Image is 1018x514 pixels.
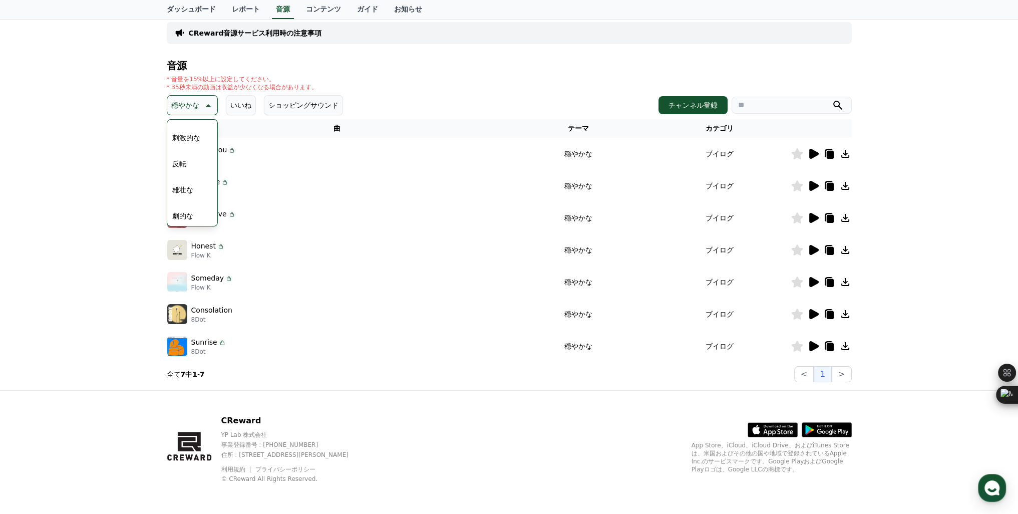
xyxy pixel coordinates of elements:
[191,241,216,251] p: Honest
[794,366,814,382] button: <
[83,333,113,341] span: Messages
[129,318,192,343] a: Settings
[191,273,224,284] p: Someday
[189,28,322,38] a: CReward音源サービス利用時の注意事項
[221,431,366,439] p: YP Lab 株式会社
[832,366,851,382] button: >
[649,330,791,362] td: ブイログ
[649,266,791,298] td: ブイログ
[66,318,129,343] a: Messages
[191,251,225,260] p: Flow K
[3,318,66,343] a: Home
[814,366,832,382] button: 1
[191,337,217,348] p: Sunrise
[168,127,204,149] button: 刺激的な
[507,138,649,170] td: 穏やかな
[200,370,205,378] strong: 7
[507,298,649,330] td: 穏やかな
[649,202,791,234] td: ブイログ
[191,348,226,356] p: 8Dot
[167,119,508,138] th: 曲
[181,370,186,378] strong: 7
[221,451,366,459] p: 住所 : [STREET_ADDRESS][PERSON_NAME]
[167,240,187,260] img: music
[26,333,43,341] span: Home
[192,370,197,378] strong: 1
[191,305,232,316] p: Consolation
[507,170,649,202] td: 穏やかな
[167,369,205,379] p: 全て 中 -
[168,179,197,201] button: 雄壮な
[255,466,315,473] a: プライバシーポリシー
[167,304,187,324] img: music
[167,272,187,292] img: music
[264,95,343,115] button: ショッピングサウンド
[226,95,256,115] button: いいね
[168,205,197,227] button: 劇的な
[649,119,791,138] th: カテゴリ
[692,441,852,473] p: App Store、iCloud、iCloud Drive、およびiTunes Storeは、米国およびその他の国や地域で登録されているApple Inc.のサービスマークです。Google P...
[221,415,366,427] p: CReward
[168,153,190,175] button: 反転
[221,475,366,483] p: © CReward All Rights Reserved.
[167,95,218,115] button: 穏やかな
[221,466,252,473] a: 利用規約
[221,441,366,449] p: 事業登録番号 : [PHONE_NUMBER]
[507,330,649,362] td: 穏やかな
[649,234,791,266] td: ブイログ
[649,138,791,170] td: ブイログ
[148,333,173,341] span: Settings
[507,266,649,298] td: 穏やかな
[171,98,199,112] p: 穏やかな
[191,316,232,324] p: 8Dot
[167,336,187,356] img: music
[191,284,233,292] p: Flow K
[507,202,649,234] td: 穏やかな
[649,298,791,330] td: ブイログ
[658,96,728,114] button: チャンネル登録
[507,234,649,266] td: 穏やかな
[167,60,852,71] h4: 音源
[507,119,649,138] th: テーマ
[167,75,317,83] p: * 音量を15%以上に設定してください。
[649,170,791,202] td: ブイログ
[167,83,317,91] p: * 35秒未満の動画は収益が少なくなる場合があります。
